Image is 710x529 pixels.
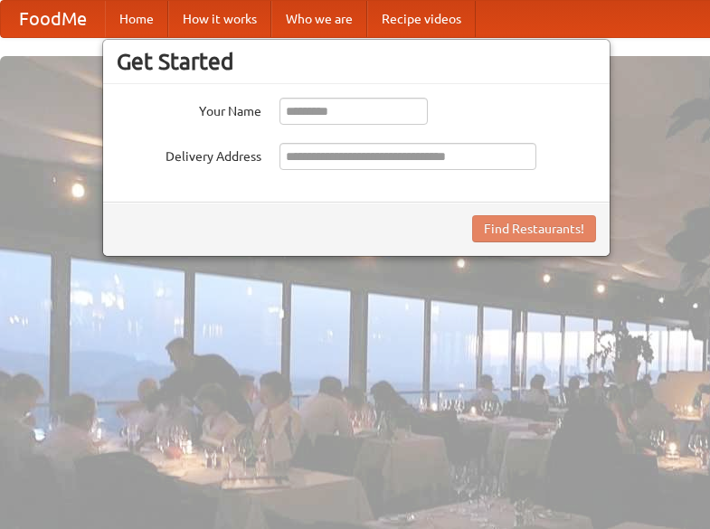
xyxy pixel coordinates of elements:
[1,1,105,37] a: FoodMe
[271,1,367,37] a: Who we are
[472,215,596,242] button: Find Restaurants!
[105,1,168,37] a: Home
[367,1,476,37] a: Recipe videos
[117,98,261,120] label: Your Name
[117,143,261,165] label: Delivery Address
[168,1,271,37] a: How it works
[117,48,596,75] h3: Get Started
